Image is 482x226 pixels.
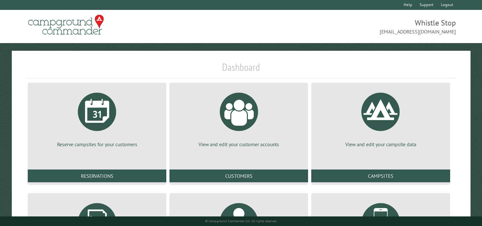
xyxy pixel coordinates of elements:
a: Reservations [28,169,166,182]
span: Whistle Stop [EMAIL_ADDRESS][DOMAIN_NAME] [241,18,456,35]
a: View and edit your campsite data [319,88,442,148]
a: Customers [169,169,308,182]
a: Campsites [311,169,450,182]
a: Reserve campsites for your customers [35,88,159,148]
p: Reserve campsites for your customers [35,141,159,148]
small: © Campground Commander LLC. All rights reserved. [205,219,277,223]
p: View and edit your customer accounts [177,141,300,148]
p: View and edit your campsite data [319,141,442,148]
a: View and edit your customer accounts [177,88,300,148]
img: Campground Commander [26,12,106,37]
h1: Dashboard [26,61,456,79]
